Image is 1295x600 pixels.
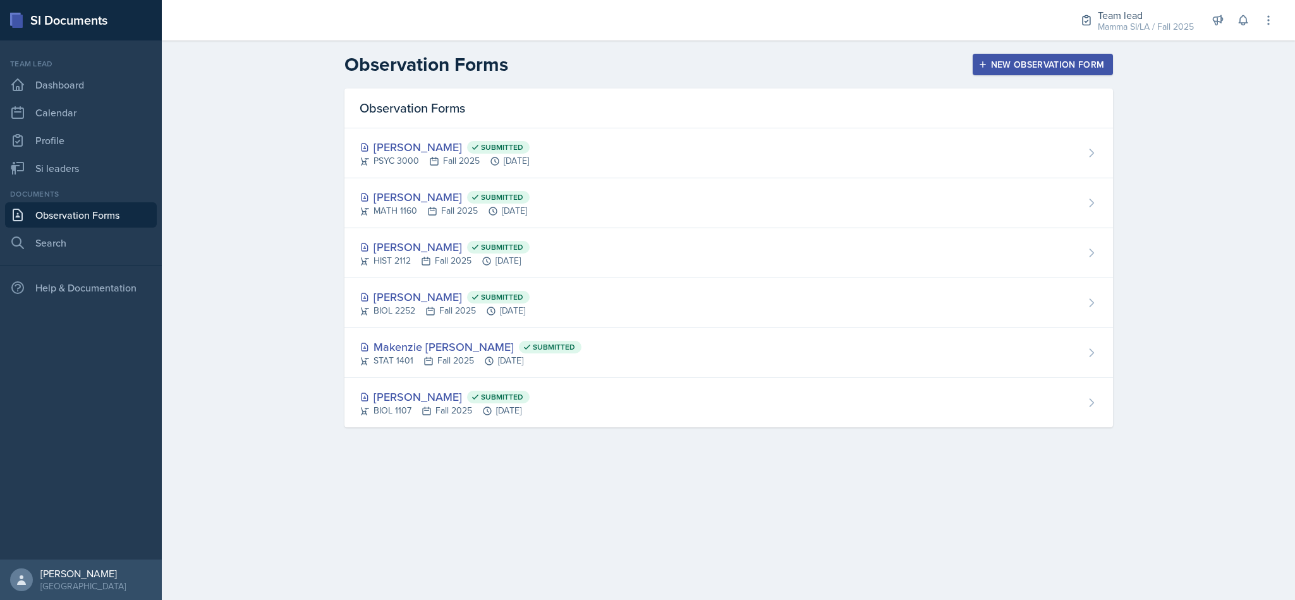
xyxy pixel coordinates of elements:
[344,228,1113,278] a: [PERSON_NAME] Submitted HIST 2112Fall 2025[DATE]
[5,188,157,200] div: Documents
[481,192,523,202] span: Submitted
[5,202,157,228] a: Observation Forms
[481,242,523,252] span: Submitted
[481,292,523,302] span: Submitted
[533,342,575,352] span: Submitted
[1098,20,1194,34] div: Mamma SI/LA / Fall 2025
[360,254,530,267] div: HIST 2112 Fall 2025 [DATE]
[5,156,157,181] a: Si leaders
[5,128,157,153] a: Profile
[344,278,1113,328] a: [PERSON_NAME] Submitted BIOL 2252Fall 2025[DATE]
[40,567,126,580] div: [PERSON_NAME]
[360,388,530,405] div: [PERSON_NAME]
[973,54,1113,75] button: New Observation Form
[344,328,1113,378] a: Makenzie [PERSON_NAME] Submitted STAT 1401Fall 2025[DATE]
[981,59,1105,70] div: New Observation Form
[344,128,1113,178] a: [PERSON_NAME] Submitted PSYC 3000Fall 2025[DATE]
[360,338,581,355] div: Makenzie [PERSON_NAME]
[5,230,157,255] a: Search
[360,138,530,156] div: [PERSON_NAME]
[344,178,1113,228] a: [PERSON_NAME] Submitted MATH 1160Fall 2025[DATE]
[360,288,530,305] div: [PERSON_NAME]
[5,100,157,125] a: Calendar
[5,58,157,70] div: Team lead
[40,580,126,592] div: [GEOGRAPHIC_DATA]
[5,275,157,300] div: Help & Documentation
[360,304,530,317] div: BIOL 2252 Fall 2025 [DATE]
[344,89,1113,128] div: Observation Forms
[360,238,530,255] div: [PERSON_NAME]
[481,142,523,152] span: Submitted
[344,53,508,76] h2: Observation Forms
[481,392,523,402] span: Submitted
[360,204,530,217] div: MATH 1160 Fall 2025 [DATE]
[360,154,530,168] div: PSYC 3000 Fall 2025 [DATE]
[360,404,530,417] div: BIOL 1107 Fall 2025 [DATE]
[360,188,530,205] div: [PERSON_NAME]
[344,378,1113,427] a: [PERSON_NAME] Submitted BIOL 1107Fall 2025[DATE]
[5,72,157,97] a: Dashboard
[1098,8,1194,23] div: Team lead
[360,354,581,367] div: STAT 1401 Fall 2025 [DATE]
